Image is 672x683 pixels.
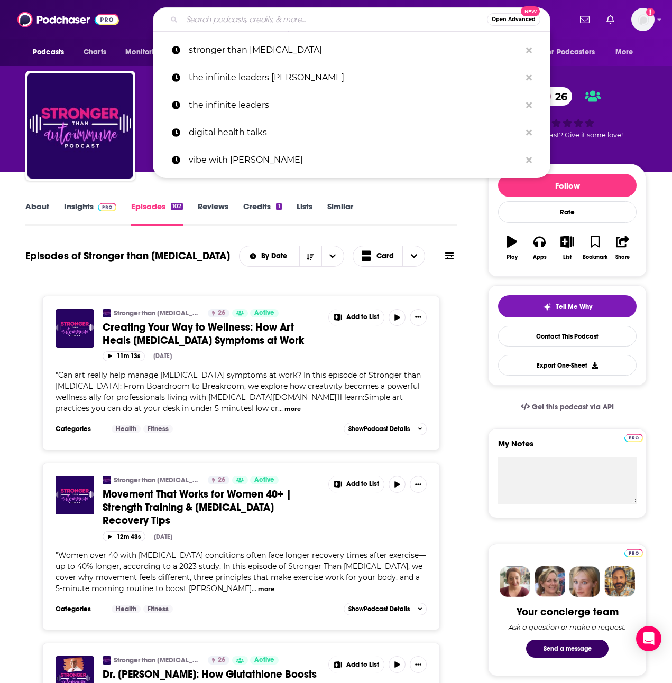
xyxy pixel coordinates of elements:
a: Pro website [624,547,643,557]
div: [DATE] [154,533,172,540]
a: Fitness [143,605,173,613]
button: ShowPodcast Details [344,423,427,435]
div: Apps [533,254,547,260]
span: Can art really help manage [MEDICAL_DATA] symptoms at work? In this episode of Stronger than [MED... [56,370,421,413]
img: Creating Your Way to Wellness: How Art Heals Autoimmune Symptoms at Work [56,309,94,348]
span: New [521,6,540,16]
button: Bookmark [581,229,609,267]
span: Good podcast? Give it some love! [512,131,623,139]
a: digital health talks [153,119,550,146]
a: Fitness [143,425,173,433]
button: Show More Button [329,476,384,493]
span: Active [254,475,274,485]
button: Show More Button [410,476,427,493]
h2: Choose List sort [239,246,344,267]
button: Show profile menu [631,8,655,31]
img: Stronger than Autoimmune [27,73,133,179]
span: 26 [218,655,225,666]
a: the infinite leaders [PERSON_NAME] [153,64,550,91]
span: Card [376,252,394,260]
button: ShowPodcast Details [344,603,427,615]
button: Show More Button [410,656,427,673]
h2: Choose View [353,246,426,267]
a: Show notifications dropdown [602,11,619,29]
span: Charts [84,45,106,60]
span: ... [278,404,283,413]
p: the infinite leaders [189,91,521,119]
button: Share [609,229,637,267]
a: Movement That Works for Women 40+ | Strength Training & [MEDICAL_DATA] Recovery Tips [103,488,321,527]
div: Your concierge team [517,605,619,619]
button: open menu [240,252,299,260]
a: Get this podcast via API [512,394,622,420]
a: Reviews [198,201,228,226]
img: Sydney Profile [500,566,530,597]
button: more [284,405,301,414]
div: Search podcasts, credits, & more... [153,7,550,32]
div: 26Good podcast? Give it some love! [488,80,647,146]
span: " [56,370,421,413]
a: Credits1 [243,201,281,226]
img: Movement That Works for Women 40+ | Strength Training & Autoimmune Recovery Tips [56,476,94,514]
div: Ask a question or make a request. [509,623,626,631]
button: Send a message [526,640,609,658]
img: tell me why sparkle [543,303,551,311]
div: Open Intercom Messenger [636,626,661,651]
a: About [25,201,49,226]
span: Logged in as mtraynor [631,8,655,31]
a: Creating Your Way to Wellness: How Art Heals [MEDICAL_DATA] Symptoms at Work [103,321,321,347]
span: Show Podcast Details [348,425,410,433]
button: more [258,585,274,594]
img: Podchaser Pro [98,203,116,211]
button: Show More Button [329,309,384,326]
a: Similar [327,201,353,226]
button: List [554,229,581,267]
span: Add to List [346,313,379,321]
label: My Notes [498,438,637,457]
button: open menu [25,42,78,62]
a: Pro website [624,432,643,442]
button: Play [498,229,526,267]
a: stronger than [MEDICAL_DATA] [153,36,550,64]
a: 26 [534,87,573,106]
a: Episodes102 [131,201,183,226]
span: By Date [261,252,291,260]
img: Podchaser - Follow, Share and Rate Podcasts [17,10,119,30]
span: Add to List [346,661,379,669]
button: Show More Button [410,309,427,326]
a: Contact This Podcast [498,326,637,347]
span: Podcasts [33,45,64,60]
span: Active [254,655,274,666]
button: tell me why sparkleTell Me Why [498,295,637,317]
a: vibe with [PERSON_NAME] [153,146,550,174]
h3: Categories [56,605,103,613]
span: 26 [218,308,225,319]
button: 11m 13s [103,351,145,361]
button: Follow [498,174,637,197]
span: Monitoring [125,45,163,60]
a: Lists [297,201,312,226]
div: 1 [276,203,281,210]
button: Open AdvancedNew [487,13,540,26]
button: 12m 43s [103,531,145,541]
button: Sort Direction [299,246,321,266]
span: 26 [545,87,573,106]
a: 26 [208,309,229,317]
p: stronger than autoimmune [189,36,521,64]
h3: Categories [56,425,103,433]
button: open menu [608,42,647,62]
div: 102 [171,203,183,210]
a: Health [112,425,141,433]
a: Charts [77,42,113,62]
a: Show notifications dropdown [576,11,594,29]
div: Rate [498,201,637,223]
img: User Profile [631,8,655,31]
span: Active [254,308,274,319]
div: [DATE] [153,352,172,360]
h1: Episodes of Stronger than [MEDICAL_DATA] [25,249,230,263]
div: Share [615,254,630,260]
img: Stronger than Autoimmune [103,476,111,484]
